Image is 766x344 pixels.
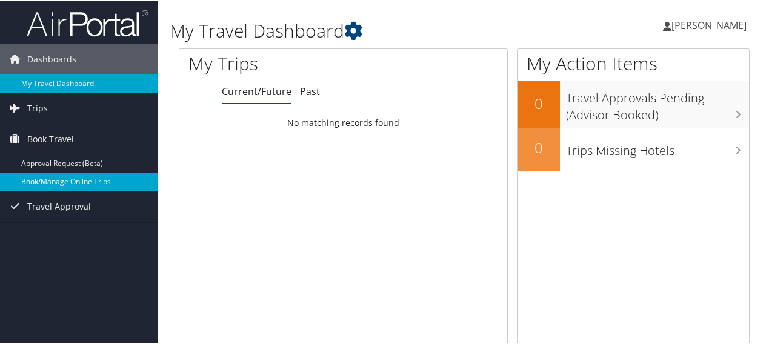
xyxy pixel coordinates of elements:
[27,43,76,73] span: Dashboards
[566,135,749,158] h3: Trips Missing Hotels
[179,111,507,133] td: No matching records found
[222,84,291,97] a: Current/Future
[27,8,148,36] img: airportal-logo.png
[518,80,749,127] a: 0Travel Approvals Pending (Advisor Booked)
[188,50,362,75] h1: My Trips
[566,82,749,122] h3: Travel Approvals Pending (Advisor Booked)
[518,50,749,75] h1: My Action Items
[518,136,560,157] h2: 0
[27,92,48,122] span: Trips
[27,190,91,220] span: Travel Approval
[518,127,749,170] a: 0Trips Missing Hotels
[170,17,562,42] h1: My Travel Dashboard
[663,6,759,42] a: [PERSON_NAME]
[27,123,74,153] span: Book Travel
[518,92,560,113] h2: 0
[671,18,747,31] span: [PERSON_NAME]
[300,84,320,97] a: Past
